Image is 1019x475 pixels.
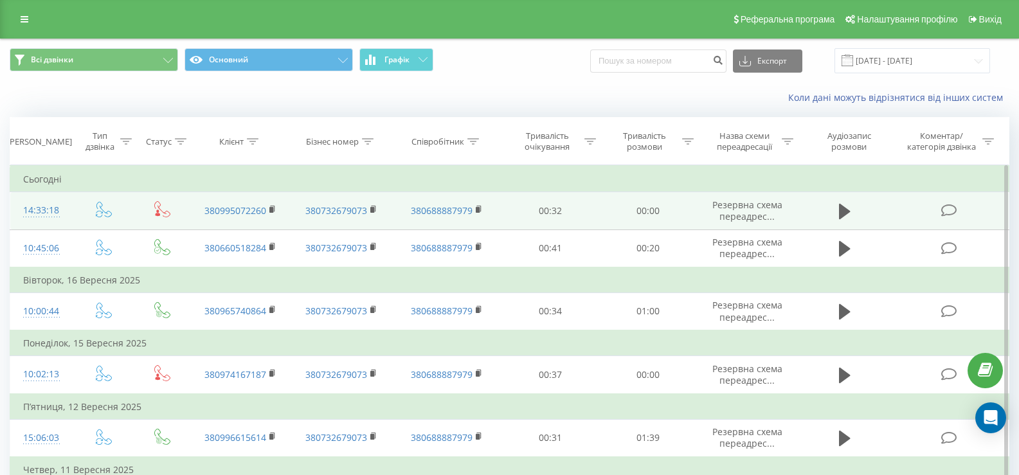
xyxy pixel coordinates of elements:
td: 00:00 [599,192,697,229]
div: 10:02:13 [23,362,60,387]
button: Основний [185,48,353,71]
td: 00:31 [501,419,599,457]
span: Вихід [979,14,1002,24]
button: Графік [359,48,433,71]
span: Резервна схема переадрес... [712,426,782,449]
td: 01:00 [599,292,697,330]
div: Статус [146,136,172,147]
a: Коли дані можуть відрізнятися вiд інших систем [788,91,1009,103]
div: Аудіозапис розмови [809,130,888,152]
span: Реферальна програма [741,14,835,24]
a: 380688887979 [411,305,473,317]
a: 380732679073 [305,204,367,217]
div: 15:06:03 [23,426,60,451]
input: Пошук за номером [590,49,726,73]
a: 380732679073 [305,242,367,254]
a: 380688887979 [411,431,473,444]
a: 380965740864 [204,305,266,317]
div: 14:33:18 [23,198,60,223]
span: Резервна схема переадрес... [712,299,782,323]
a: 380732679073 [305,305,367,317]
div: Тип дзвінка [84,130,116,152]
span: Резервна схема переадрес... [712,236,782,260]
div: Співробітник [411,136,464,147]
td: Сьогодні [10,166,1009,192]
div: Тривалість розмови [611,130,679,152]
span: Налаштування профілю [857,14,957,24]
span: Резервна схема переадрес... [712,199,782,222]
div: Коментар/категорія дзвінка [904,130,979,152]
span: Всі дзвінки [31,55,73,65]
td: 00:37 [501,356,599,394]
button: Всі дзвінки [10,48,178,71]
td: 00:41 [501,229,599,267]
div: [PERSON_NAME] [7,136,72,147]
span: Графік [384,55,410,64]
a: 380688887979 [411,204,473,217]
button: Експорт [733,49,802,73]
td: П’ятниця, 12 Вересня 2025 [10,394,1009,420]
div: Тривалість очікування [513,130,581,152]
td: Понеділок, 15 Вересня 2025 [10,330,1009,356]
a: 380974167187 [204,368,266,381]
a: 380732679073 [305,368,367,381]
td: 00:32 [501,192,599,229]
div: Клієнт [219,136,244,147]
div: Open Intercom Messenger [975,402,1006,433]
a: 380660518284 [204,242,266,254]
td: 00:34 [501,292,599,330]
td: Вівторок, 16 Вересня 2025 [10,267,1009,293]
span: Резервна схема переадрес... [712,363,782,386]
td: 00:20 [599,229,697,267]
a: 380688887979 [411,242,473,254]
div: Назва схеми переадресації [710,130,779,152]
div: 10:45:06 [23,236,60,261]
a: 380996615614 [204,431,266,444]
a: 380732679073 [305,431,367,444]
a: 380995072260 [204,204,266,217]
td: 01:39 [599,419,697,457]
div: Бізнес номер [306,136,359,147]
a: 380688887979 [411,368,473,381]
div: 10:00:44 [23,299,60,324]
td: 00:00 [599,356,697,394]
